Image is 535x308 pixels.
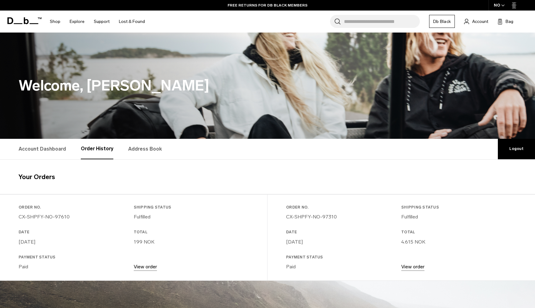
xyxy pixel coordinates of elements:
[401,213,514,221] p: Fulfilled
[19,254,131,260] h3: Payment Status
[286,229,399,235] h3: Date
[429,15,455,28] a: Db Black
[50,11,60,33] a: Shop
[19,205,131,210] h3: Order No.
[506,18,513,25] span: Bag
[401,264,424,270] a: View order
[134,238,246,246] p: 199 NOK
[498,18,513,25] button: Bag
[19,229,131,235] h3: Date
[134,213,246,221] p: Fulfilled
[19,263,131,271] p: Paid
[401,229,514,235] h3: Total
[401,238,514,246] p: 4.615 NOK
[286,214,337,220] a: CX-SHPFY-NO-97310
[45,11,150,33] nav: Main Navigation
[401,205,514,210] h3: Shipping Status
[81,139,113,159] a: Order History
[498,139,535,159] a: Logout
[472,18,488,25] span: Account
[464,18,488,25] a: Account
[228,2,307,8] a: FREE RETURNS FOR DB BLACK MEMBERS
[119,11,145,33] a: Lost & Found
[286,263,399,271] p: Paid
[19,139,66,159] a: Account Dashboard
[286,254,399,260] h3: Payment Status
[134,264,157,270] a: View order
[134,205,246,210] h3: Shipping Status
[19,238,131,246] p: [DATE]
[286,205,399,210] h3: Order No.
[94,11,110,33] a: Support
[70,11,85,33] a: Explore
[128,139,162,159] a: Address Book
[19,214,70,220] a: CX-SHPFY-NO-97610
[19,75,516,97] h1: Welcome, [PERSON_NAME]
[19,172,516,182] h4: Your Orders
[286,238,399,246] p: [DATE]
[134,229,246,235] h3: Total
